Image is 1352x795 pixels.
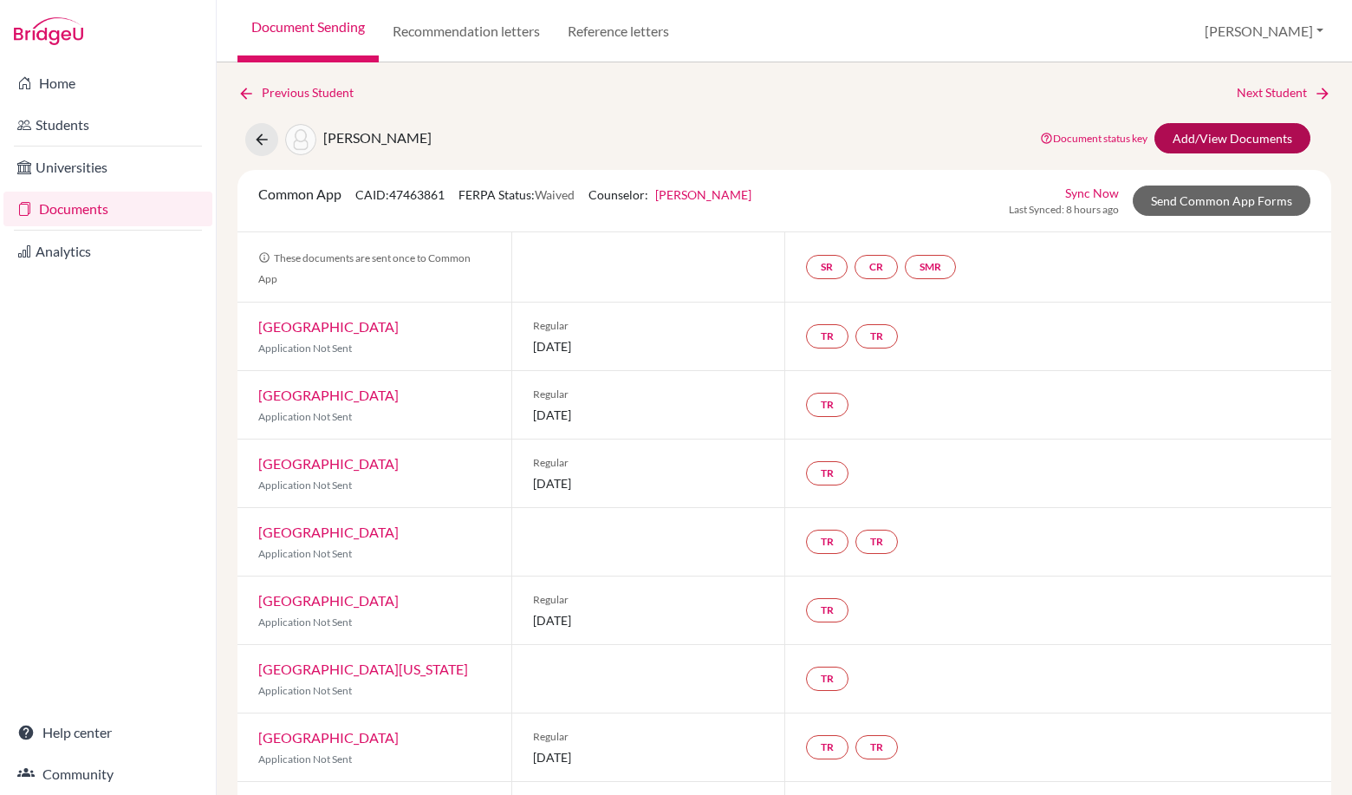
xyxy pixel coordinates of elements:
[3,715,212,750] a: Help center
[3,192,212,226] a: Documents
[806,324,848,349] a: TR
[258,684,352,697] span: Application Not Sent
[806,598,848,622] a: TR
[1065,184,1119,202] a: Sync Now
[3,150,212,185] a: Universities
[355,187,445,202] span: CAID: 47463861
[533,318,764,334] span: Regular
[855,735,898,759] a: TR
[806,393,848,417] a: TR
[258,342,352,355] span: Application Not Sent
[237,83,367,102] a: Previous Student
[533,748,764,766] span: [DATE]
[535,187,575,202] span: Waived
[806,735,848,759] a: TR
[1133,186,1310,216] a: Send Common App Forms
[806,667,848,691] a: TR
[533,611,764,629] span: [DATE]
[258,251,471,285] span: These documents are sent once to Common App
[258,479,352,492] span: Application Not Sent
[258,616,352,629] span: Application Not Sent
[855,255,898,279] a: CR
[1154,123,1310,153] a: Add/View Documents
[258,753,352,766] span: Application Not Sent
[258,455,399,472] a: [GEOGRAPHIC_DATA]
[258,592,399,609] a: [GEOGRAPHIC_DATA]
[3,757,212,792] a: Community
[533,455,764,471] span: Regular
[855,324,898,349] a: TR
[533,474,764,492] span: [DATE]
[806,461,848,485] a: TR
[258,186,341,202] span: Common App
[258,729,399,746] a: [GEOGRAPHIC_DATA]
[533,729,764,745] span: Regular
[258,410,352,423] span: Application Not Sent
[258,661,468,677] a: [GEOGRAPHIC_DATA][US_STATE]
[1009,202,1119,218] span: Last Synced: 8 hours ago
[3,234,212,269] a: Analytics
[655,187,751,202] a: [PERSON_NAME]
[905,255,956,279] a: SMR
[1197,15,1331,48] button: [PERSON_NAME]
[806,530,848,554] a: TR
[258,524,399,540] a: [GEOGRAPHIC_DATA]
[533,337,764,355] span: [DATE]
[533,406,764,424] span: [DATE]
[533,592,764,608] span: Regular
[458,187,575,202] span: FERPA Status:
[588,187,751,202] span: Counselor:
[258,318,399,335] a: [GEOGRAPHIC_DATA]
[258,387,399,403] a: [GEOGRAPHIC_DATA]
[1237,83,1331,102] a: Next Student
[258,547,352,560] span: Application Not Sent
[806,255,848,279] a: SR
[14,17,83,45] img: Bridge-U
[533,387,764,402] span: Regular
[1040,132,1147,145] a: Document status key
[323,129,432,146] span: [PERSON_NAME]
[855,530,898,554] a: TR
[3,108,212,142] a: Students
[3,66,212,101] a: Home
